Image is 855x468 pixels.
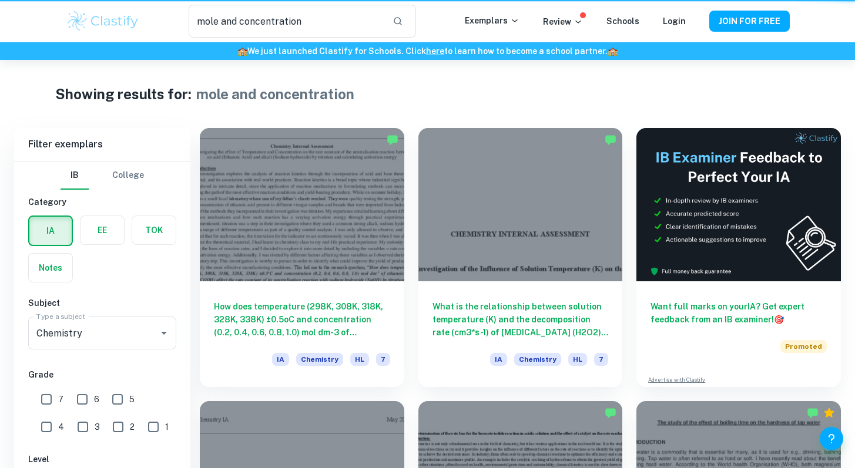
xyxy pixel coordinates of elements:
span: HL [350,353,369,366]
p: Exemplars [465,14,519,27]
span: 🏫 [237,46,247,56]
span: 7 [376,353,390,366]
h6: Want full marks on your IA ? Get expert feedback from an IB examiner! [651,300,827,326]
h6: What is the relationship between solution temperature (K) and the decomposition rate (cm3*s-1) of... [432,300,609,339]
img: Thumbnail [636,128,841,281]
button: EE [81,216,124,244]
div: Filter type choice [61,161,144,190]
a: Advertise with Clastify [648,376,705,384]
span: 1 [165,420,169,433]
span: Promoted [780,340,827,353]
img: Marked [605,407,616,419]
h6: How does temperature (298K, 308K, 318K, 328K, 338K) ±0.5oC and concentration (0.2, 0.4, 0.6, 0.8,... [214,300,390,339]
h1: Showing results for: [55,83,192,105]
span: 7 [594,353,608,366]
h6: Grade [28,368,176,381]
h1: mole and concentration [196,83,354,105]
a: What is the relationship between solution temperature (K) and the decomposition rate (cm3*s-1) of... [418,128,623,387]
a: Schools [606,16,639,26]
span: IA [490,353,507,366]
h6: Filter exemplars [14,128,190,161]
a: Want full marks on yourIA? Get expert feedback from an IB examiner!PromotedAdvertise with Clastify [636,128,841,387]
h6: Level [28,453,176,466]
span: 7 [58,393,63,406]
span: 5 [129,393,135,406]
span: 🏫 [608,46,618,56]
span: 🎯 [774,315,784,324]
label: Type a subject [36,311,85,321]
span: 3 [95,420,100,433]
img: Marked [807,407,819,419]
h6: Subject [28,297,176,309]
button: TOK [132,216,176,244]
button: Open [156,325,172,341]
button: Help and Feedback [820,427,843,450]
input: Search for any exemplars... [189,5,383,38]
span: HL [568,353,587,366]
img: Clastify logo [66,9,140,33]
button: JOIN FOR FREE [709,11,790,32]
a: Login [663,16,686,26]
span: 4 [58,420,64,433]
span: 2 [130,420,135,433]
div: Premium [823,407,835,419]
h6: Category [28,196,176,208]
button: College [112,161,144,190]
img: Marked [387,134,398,146]
img: Marked [605,134,616,146]
button: Notes [29,254,72,282]
span: Chemistry [514,353,561,366]
span: Chemistry [296,353,343,366]
span: 6 [94,393,99,406]
button: IB [61,161,89,190]
a: How does temperature (298K, 308K, 318K, 328K, 338K) ±0.5oC and concentration (0.2, 0.4, 0.6, 0.8,... [200,128,404,387]
h6: We just launched Clastify for Schools. Click to learn how to become a school partner. [2,45,853,58]
span: IA [272,353,289,366]
a: here [426,46,444,56]
p: Review [543,15,583,28]
button: IA [29,217,72,245]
